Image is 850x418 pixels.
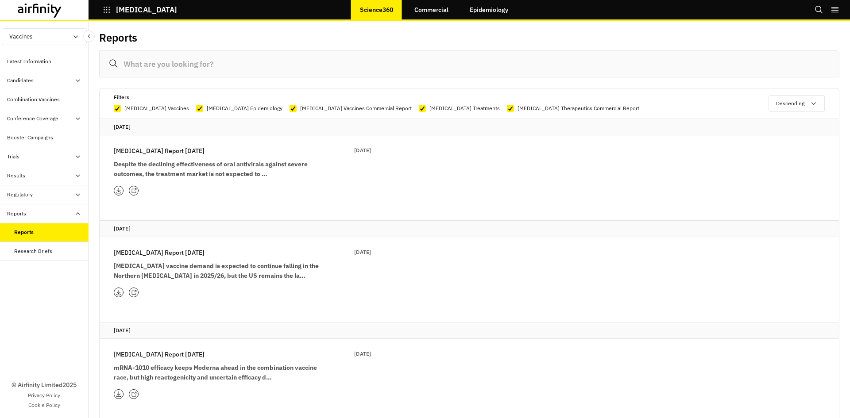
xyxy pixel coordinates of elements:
[114,262,319,280] strong: [MEDICAL_DATA] vaccine demand is expected to continue falling in the Northern [MEDICAL_DATA] in 2...
[7,134,53,142] div: Booster Campaigns
[354,248,371,257] p: [DATE]
[7,191,33,199] div: Regulatory
[7,96,60,104] div: Combination Vaccines
[83,31,95,42] button: Close Sidebar
[815,2,823,17] button: Search
[99,31,137,44] h2: Reports
[114,364,317,381] strong: mRNA-1010 efficacy keeps Moderna ahead in the combination vaccine race, but high reactogenicity a...
[114,92,129,102] p: Filters
[207,104,282,113] p: [MEDICAL_DATA] Epidemiology
[114,349,205,359] p: [MEDICAL_DATA] Report [DATE]
[354,349,371,358] p: [DATE]
[114,146,205,156] p: [MEDICAL_DATA] Report [DATE]
[114,224,825,233] p: [DATE]
[7,210,26,218] div: Reports
[7,153,19,161] div: Trials
[116,6,177,14] p: [MEDICAL_DATA]
[14,228,34,236] div: Reports
[7,58,51,65] div: Latest Information
[7,115,58,123] div: Conference Coverage
[7,77,34,84] div: Candidates
[114,326,825,335] p: [DATE]
[769,95,825,112] button: Descending
[124,104,189,113] p: [MEDICAL_DATA] Vaccines
[12,380,77,390] p: © Airfinity Limited 2025
[14,247,52,255] div: Research Briefs
[103,2,177,17] button: [MEDICAL_DATA]
[99,50,839,77] input: What are you looking for?
[2,28,87,45] button: Vaccines
[114,123,825,131] p: [DATE]
[28,401,60,409] a: Cookie Policy
[7,172,25,180] div: Results
[354,146,371,155] p: [DATE]
[28,391,60,399] a: Privacy Policy
[518,104,639,113] p: [MEDICAL_DATA] Therapeutics Commercial Report
[300,104,412,113] p: [MEDICAL_DATA] Vaccines Commercial Report
[114,248,205,257] p: [MEDICAL_DATA] Report [DATE]
[114,160,308,178] strong: Despite the declining effectiveness of oral antivirals against severe outcomes, the treatment mar...
[429,104,500,113] p: [MEDICAL_DATA] Treatments
[360,6,393,13] p: Science360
